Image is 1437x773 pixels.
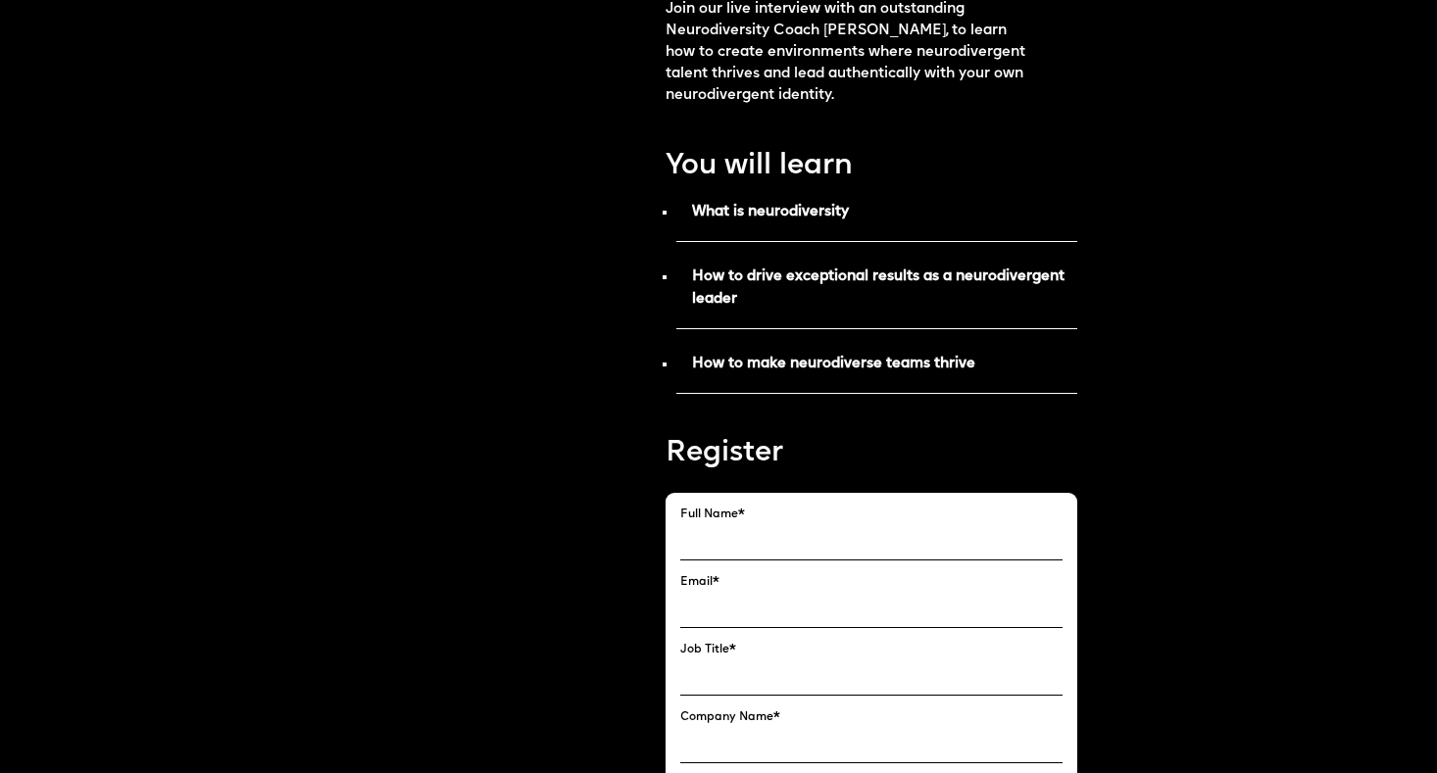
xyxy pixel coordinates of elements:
strong: How to make neurodiverse teams thrive [692,357,975,371]
strong: What is neurodiversity [692,205,849,219]
label: Company Name [680,710,1063,724]
p: Register [666,433,1077,473]
label: Job Title [680,643,1063,656]
strong: How to drive exceptional results as a neurodivergent leader [692,269,1065,307]
label: Full Name [680,507,1063,521]
label: Email [680,575,1063,589]
p: You will learn [666,146,1077,186]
